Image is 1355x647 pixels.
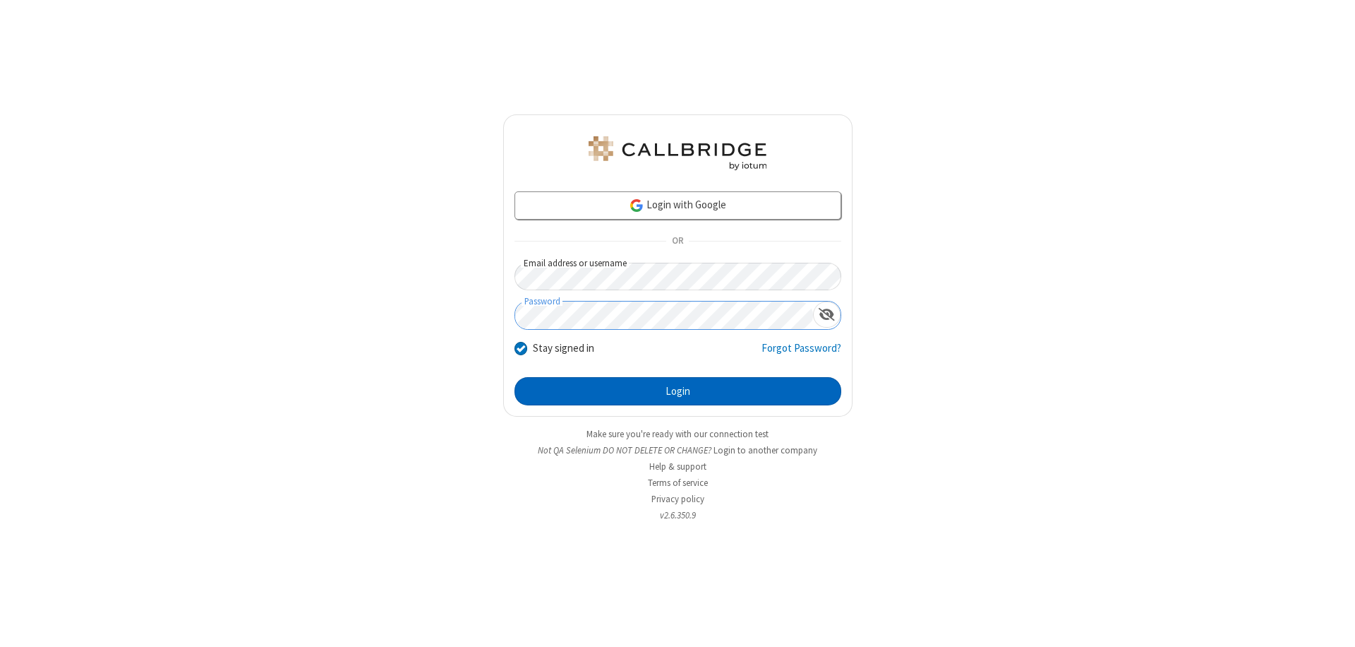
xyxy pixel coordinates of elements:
a: Terms of service [648,477,708,489]
li: v2.6.350.9 [503,509,853,522]
span: OR [666,232,689,251]
div: Show password [813,302,841,328]
a: Help & support [649,461,706,473]
button: Login [514,377,841,405]
label: Stay signed in [533,340,594,357]
a: Login with Google [514,191,841,220]
img: QA Selenium DO NOT DELETE OR CHANGE [586,136,769,170]
img: google-icon.png [629,198,644,213]
button: Login to another company [713,444,817,457]
input: Email address or username [514,263,841,290]
li: Not QA Selenium DO NOT DELETE OR CHANGE? [503,444,853,457]
a: Forgot Password? [761,340,841,367]
a: Make sure you're ready with our connection test [586,428,769,440]
input: Password [515,302,813,329]
a: Privacy policy [651,493,704,505]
